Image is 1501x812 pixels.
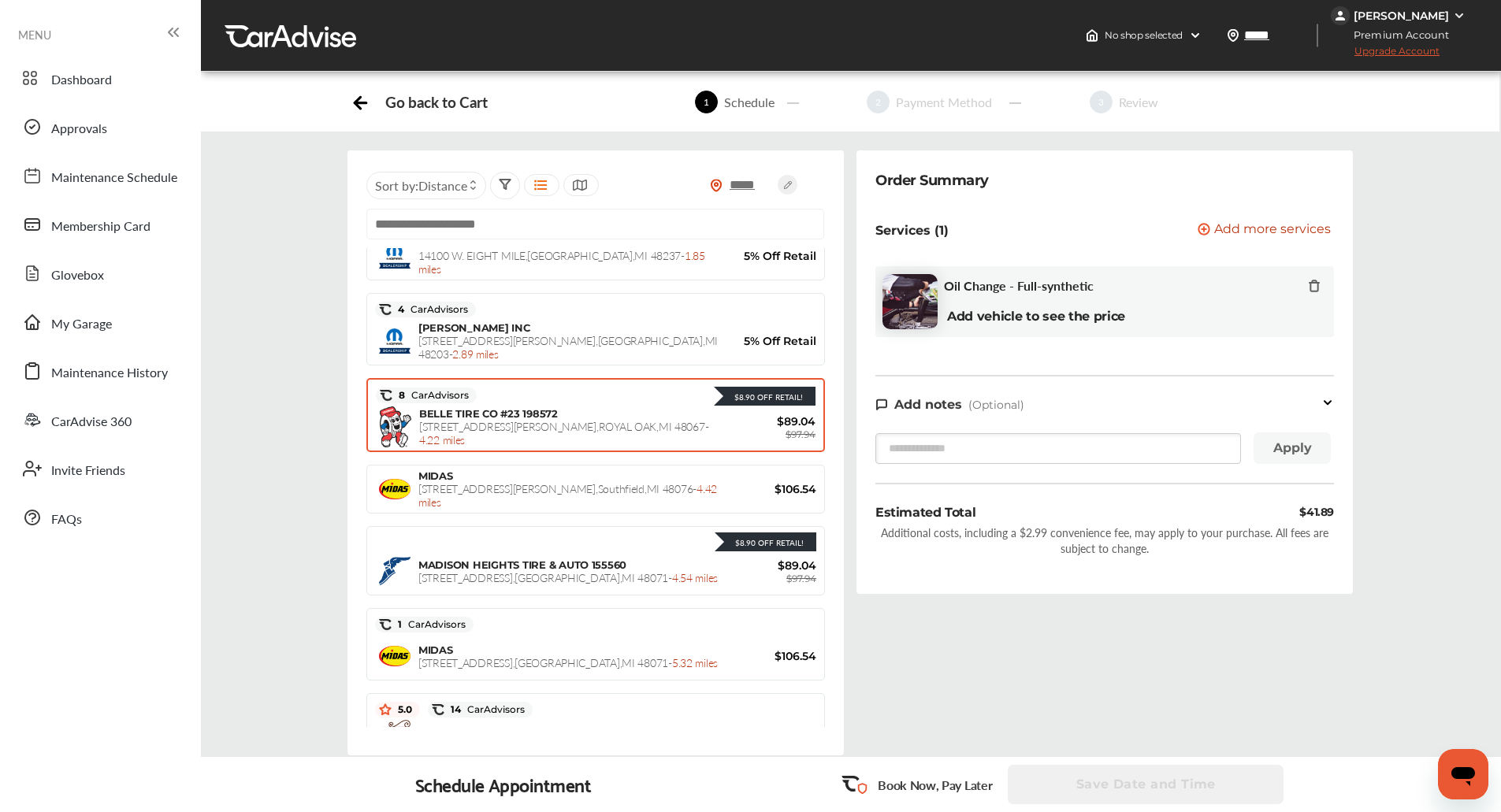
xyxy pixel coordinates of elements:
[1086,29,1098,42] img: header-home-logo.8d720a4f.svg
[1227,29,1239,42] img: location_vector.a44bc228.svg
[14,448,185,489] a: Invite Friends
[380,389,392,402] img: caradvise_icon.5c74104a.svg
[1105,29,1183,42] span: No shop selected
[461,704,525,715] span: CarAdvisors
[726,391,803,402] div: $8.90 Off Retail!
[1198,223,1334,238] a: Add more services
[402,619,466,630] span: CarAdvisors
[419,432,465,447] span: 4.22 miles
[51,461,125,481] span: Invite Friends
[727,537,804,548] div: $8.90 Off Retail!
[1090,91,1113,113] span: 3
[786,573,816,584] span: $97.94
[418,480,717,510] span: [STREET_ADDRESS][PERSON_NAME] , Southfield , MI 48076 -
[418,247,705,276] span: 14100 W. EIGHT MILE , [GEOGRAPHIC_DATA] , MI 48237 -
[379,243,411,268] img: logo-mopar.png
[51,70,112,91] span: Dashboard
[14,57,185,98] a: Dashboard
[875,398,888,411] img: note-icon.db9493fa.svg
[418,569,718,585] span: [STREET_ADDRESS] , [GEOGRAPHIC_DATA] , MI 48071 -
[1438,749,1488,799] iframe: Button to launch messaging window
[444,703,525,716] span: 14
[51,119,107,139] span: Approvals
[1214,223,1331,238] span: Add more services
[890,93,998,111] div: Payment Method
[1189,29,1202,42] img: header-down-arrow.9dd2ce7d.svg
[418,643,453,656] span: MIDAS
[379,557,411,584] img: logo-goodyear.png
[1354,9,1449,23] div: [PERSON_NAME]
[14,350,185,391] a: Maintenance History
[418,332,718,362] span: [STREET_ADDRESS][PERSON_NAME] , [GEOGRAPHIC_DATA] , MI 48203 -
[968,398,1024,412] span: (Optional)
[1299,503,1334,521] div: $41.89
[415,773,592,795] div: Schedule Appointment
[672,569,718,585] span: 4.54 miles
[867,91,890,113] span: 2
[894,397,962,412] span: Add notes
[718,93,781,111] div: Schedule
[18,28,51,41] span: MENU
[672,654,718,670] span: 5.32 miles
[392,703,412,716] span: 5.0
[432,703,444,716] img: caradvise_icon.5c74104a.svg
[452,346,498,362] span: 2.89 miles
[51,265,104,286] span: Glovebox
[1331,6,1350,25] img: jVpblrzwTbfkPYzPPzSLxeg0AAAAASUVORK5CYII=
[392,303,468,316] span: 4
[1332,27,1461,43] span: Premium Account
[710,179,723,192] img: location_vector_orange.38f05af8.svg
[722,558,816,573] span: $89.04
[721,414,816,428] span: $89.04
[418,247,705,276] span: 1.85 miles
[14,302,185,343] a: My Garage
[14,399,185,440] a: CarAdvise 360
[418,558,626,571] span: MADISON HEIGHTS TIRE & AUTO 155560
[875,169,989,191] div: Order Summary
[418,321,530,334] span: [PERSON_NAME] INC
[51,363,168,384] span: Maintenance History
[1331,45,1440,65] span: Upgrade Account
[944,278,1094,293] span: Oil Change - Full-synthetic
[1113,93,1165,111] div: Review
[1198,223,1331,238] button: Add more services
[392,389,469,402] span: 8
[404,304,468,315] span: CarAdvisors
[385,93,487,111] div: Go back to Cart
[875,525,1334,556] div: Additional costs, including a $2.99 convenience fee, may apply to your purchase. All fees are sub...
[405,390,469,401] span: CarAdvisors
[722,482,816,496] span: $106.54
[722,334,816,348] span: 5% Off Retail
[375,176,467,195] span: Sort by :
[380,406,411,448] img: logo-belletire.png
[882,274,938,329] img: oil-change-thumb.jpg
[1254,432,1331,464] button: Apply
[51,168,177,188] span: Maintenance Schedule
[379,720,411,762] img: logo-uncle-eds.png
[51,217,150,237] span: Membership Card
[14,204,185,245] a: Membership Card
[14,253,185,294] a: Glovebox
[418,654,718,670] span: [STREET_ADDRESS] , [GEOGRAPHIC_DATA] , MI 48071 -
[51,412,132,432] span: CarAdvise 360
[875,503,975,521] div: Estimated Total
[722,249,816,263] span: 5% Off Retail
[418,480,717,510] span: 4.42 miles
[878,776,992,794] p: Book Now, Pay Later
[379,328,411,353] img: logo-mopar.png
[379,646,411,666] img: Midas+Logo_RGB.png
[695,91,718,113] span: 1
[51,314,112,335] span: My Garage
[1453,9,1466,22] img: WGsFRI8htEPBVLJbROoPRyZpYNWhNONpIPPETTm6eUC0GeLEiAAAAAElFTkSuQmCC
[392,618,466,631] span: 1
[379,479,411,499] img: Midas+Logo_RGB.png
[51,510,82,530] span: FAQs
[14,497,185,538] a: FAQs
[379,303,392,316] img: caradvise_icon.5c74104a.svg
[786,428,816,440] span: $97.94
[379,618,392,631] img: caradvise_icon.5c74104a.svg
[722,649,816,663] span: $106.54
[14,106,185,147] a: Approvals
[947,309,1125,324] b: Add vehicle to see the price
